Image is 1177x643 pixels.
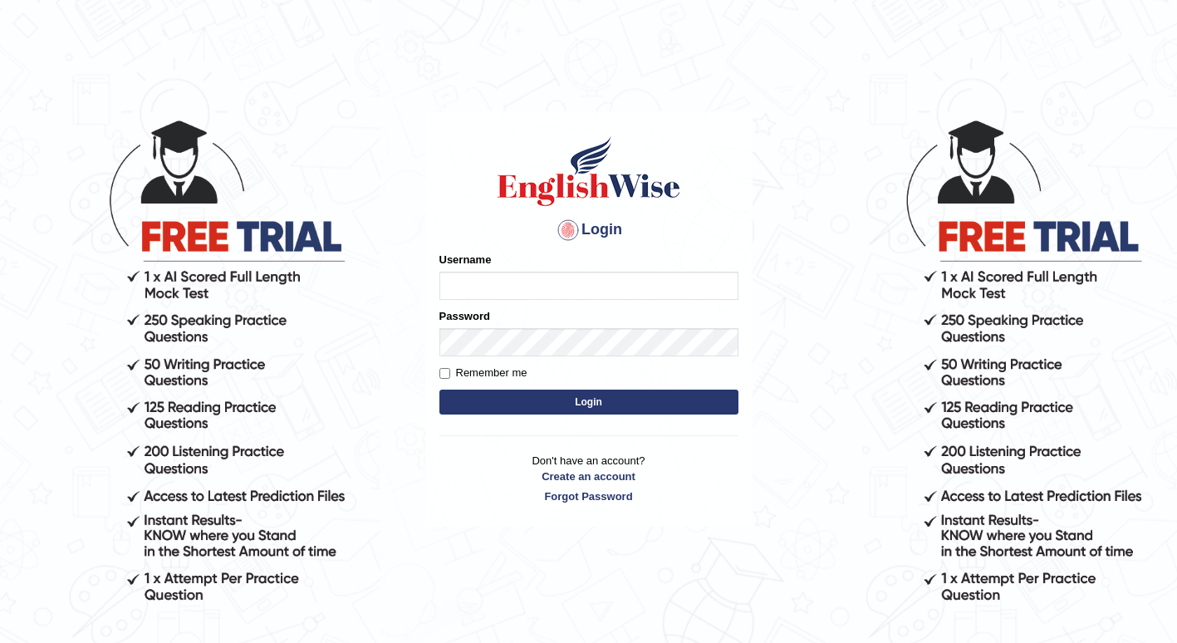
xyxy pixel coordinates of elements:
label: Password [439,308,490,324]
label: Username [439,252,492,268]
input: Remember me [439,368,450,379]
img: Logo of English Wise sign in for intelligent practice with AI [494,134,684,209]
h4: Login [439,217,738,243]
a: Forgot Password [439,488,738,504]
a: Create an account [439,469,738,484]
label: Remember me [439,365,527,381]
p: Don't have an account? [439,453,738,504]
button: Login [439,390,738,415]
